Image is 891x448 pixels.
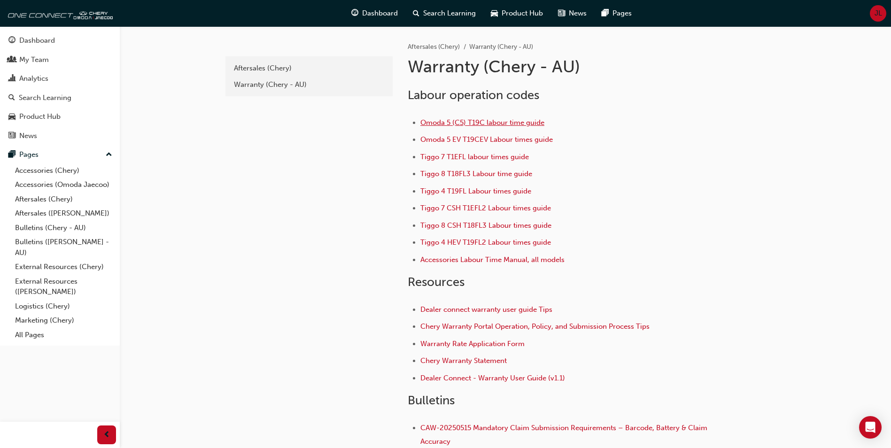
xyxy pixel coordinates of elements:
a: Logistics (Chery) [11,299,116,314]
a: Product Hub [4,108,116,125]
a: Warranty Rate Application Form [420,340,525,348]
a: Chery Warranty Statement [420,356,507,365]
a: Tiggo 8 CSH T18FL3 Labour times guide [420,221,551,230]
span: search-icon [413,8,419,19]
a: search-iconSearch Learning [405,4,483,23]
span: people-icon [8,56,15,64]
div: News [19,131,37,141]
span: guage-icon [351,8,358,19]
span: news-icon [8,132,15,140]
span: search-icon [8,94,15,102]
a: Bulletins (Chery - AU) [11,221,116,235]
span: up-icon [106,149,112,161]
a: Dealer Connect - Warranty User Guide (v1.1) [420,374,565,382]
span: Labour operation codes [408,88,539,102]
span: Product Hub [502,8,543,19]
a: Omoda 5 EV T19CEV Labour times guide [420,135,553,144]
a: Accessories (Omoda Jaecoo) [11,178,116,192]
a: Warranty (Chery - AU) [229,77,389,93]
a: guage-iconDashboard [344,4,405,23]
a: Bulletins ([PERSON_NAME] - AU) [11,235,116,260]
a: Aftersales (Chery) [11,192,116,207]
button: DashboardMy TeamAnalyticsSearch LearningProduct HubNews [4,30,116,146]
a: Accessories Labour Time Manual, all models [420,255,565,264]
a: Marketing (Chery) [11,313,116,328]
button: JL [870,5,886,22]
a: Aftersales ([PERSON_NAME]) [11,206,116,221]
a: Accessories (Chery) [11,163,116,178]
span: guage-icon [8,37,15,45]
a: Aftersales (Chery) [408,43,460,51]
span: pages-icon [8,151,15,159]
a: car-iconProduct Hub [483,4,550,23]
a: Dealer connect warranty user guide Tips [420,305,552,314]
span: News [569,8,587,19]
a: Tiggo 4 HEV T19FL2 Labour times guide [420,238,551,247]
a: Tiggo 7 T1EFL labour times guide [420,153,529,161]
a: Omoda 5 (C5) T19C labour time guide [420,118,544,127]
a: pages-iconPages [594,4,639,23]
span: Pages [612,8,632,19]
a: Tiggo 4 T19FL Labour times guide [420,187,531,195]
a: Tiggo 7 CSH T1EFL2 Labour times guide [420,204,551,212]
div: Dashboard [19,35,55,46]
a: Tiggo 8 T18FL3 Labour time guide [420,170,532,178]
span: Search Learning [423,8,476,19]
span: Resources [408,275,465,289]
span: news-icon [558,8,565,19]
span: JL [875,8,882,19]
span: pages-icon [602,8,609,19]
a: Chery Warranty Portal Operation, Policy, and Submission Process Tips [420,322,650,331]
img: oneconnect [5,4,113,23]
span: chart-icon [8,75,15,83]
span: car-icon [491,8,498,19]
a: All Pages [11,328,116,342]
div: Product Hub [19,111,61,122]
button: Pages [4,146,116,163]
a: Search Learning [4,89,116,107]
a: CAW-20250515 Mandatory Claim Submission Requirements – Barcode, Battery & Claim Accuracy [420,424,709,446]
a: News [4,127,116,145]
div: Warranty (Chery - AU) [234,79,384,90]
h1: Warranty (Chery - AU) [408,56,716,77]
li: Warranty (Chery - AU) [469,42,533,53]
div: Search Learning [19,93,71,103]
span: Bulletins [408,393,455,408]
a: Analytics [4,70,116,87]
a: My Team [4,51,116,69]
div: Open Intercom Messenger [859,416,882,439]
span: car-icon [8,113,15,121]
a: news-iconNews [550,4,594,23]
a: Aftersales (Chery) [229,60,389,77]
div: Pages [19,149,39,160]
a: External Resources ([PERSON_NAME]) [11,274,116,299]
div: My Team [19,54,49,65]
span: prev-icon [103,429,110,441]
span: Dashboard [362,8,398,19]
a: External Resources (Chery) [11,260,116,274]
a: Dashboard [4,32,116,49]
div: Aftersales (Chery) [234,63,384,74]
div: Analytics [19,73,48,84]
